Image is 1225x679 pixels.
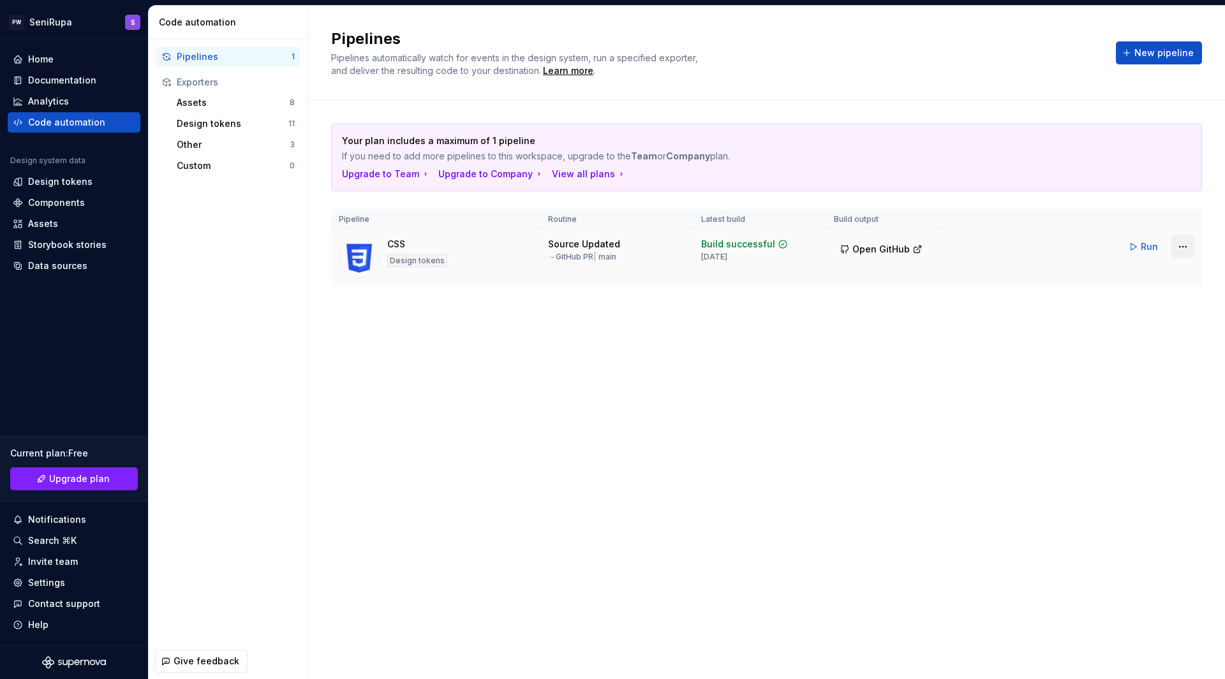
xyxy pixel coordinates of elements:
div: Pipelines [177,50,292,63]
button: Help [8,615,140,635]
span: Run [1141,240,1158,253]
a: Upgrade plan [10,467,138,490]
div: Settings [28,576,65,589]
div: PW [9,15,24,30]
div: S [131,17,135,27]
div: 3 [290,140,295,150]
a: Invite team [8,551,140,572]
div: Exporters [177,76,295,89]
a: Data sources [8,256,140,276]
p: Your plan includes a maximum of 1 pipeline [342,135,1102,147]
th: Latest build [694,209,826,230]
div: CSS [387,238,405,251]
div: 1 [292,52,295,62]
div: 0 [290,161,295,171]
div: Assets [28,217,58,230]
a: Home [8,49,140,69]
button: Notifications [8,509,140,530]
a: Code automation [8,112,140,133]
button: Upgrade to Company [438,168,544,180]
div: Components [28,196,85,209]
a: Assets [8,214,140,234]
button: Run [1122,235,1166,258]
div: Contact support [28,597,100,610]
h2: Pipelines [331,29,1101,49]
button: Give feedback [155,650,248,673]
div: Code automation [28,116,105,129]
span: | [593,252,597,261]
div: Data sources [28,259,87,272]
button: Assets8 [172,92,300,113]
th: Pipeline [331,209,540,230]
button: View all plans [552,168,627,180]
div: Invite team [28,555,78,568]
div: Assets [177,96,290,109]
span: . [541,66,595,76]
button: PWSeniRupaS [3,8,145,36]
a: Open GitHub [834,245,928,256]
div: Home [28,53,54,66]
div: Custom [177,159,290,172]
a: Components [8,193,140,213]
div: Code automation [159,16,302,29]
a: Analytics [8,91,140,112]
strong: Company [666,150,710,161]
div: Documentation [28,74,96,87]
div: Source Updated [548,238,620,251]
span: Open GitHub [852,243,910,256]
a: Settings [8,573,140,593]
a: Documentation [8,70,140,91]
div: Analytics [28,95,69,108]
button: Contact support [8,594,140,614]
button: Search ⌘K [8,530,140,551]
div: Build successful [701,238,775,251]
div: 11 [288,119,295,129]
div: Other [177,138,290,151]
strong: Team [631,150,657,161]
a: Storybook stories [8,235,140,255]
span: Pipelines automatically watch for events in the design system, run a specified exporter, and deli... [331,52,701,76]
p: If you need to add more pipelines to this workspace, upgrade to the or plan. [342,150,1102,163]
span: Give feedback [174,655,239,668]
span: Upgrade plan [49,472,110,485]
div: Storybook stories [28,238,107,251]
div: Notifications [28,513,86,526]
button: New pipeline [1116,41,1202,64]
div: 8 [290,98,295,108]
button: Design tokens11 [172,113,300,134]
button: Open GitHub [834,238,928,261]
th: Routine [540,209,694,230]
div: SeniRupa [29,16,72,29]
div: → GitHub PR main [548,252,616,262]
div: Help [28,618,48,631]
span: New pipeline [1134,47,1194,59]
svg: Supernova Logo [42,656,106,669]
th: Build output [826,209,939,230]
div: Design tokens [177,117,288,130]
div: Design tokens [28,175,93,188]
a: Design tokens [8,172,140,192]
div: Design tokens [387,254,447,267]
div: Current plan : Free [10,447,138,460]
button: Pipelines1 [156,47,300,67]
button: Custom0 [172,156,300,176]
a: Learn more [543,64,593,77]
button: Other3 [172,135,300,155]
div: Design system data [10,156,85,166]
div: Search ⌘K [28,534,77,547]
div: [DATE] [701,252,727,262]
button: Upgrade to Team [342,168,431,180]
